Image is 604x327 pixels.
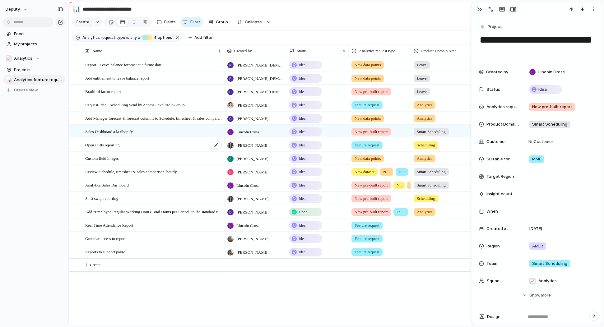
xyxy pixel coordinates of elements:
span: Idea [299,182,305,188]
span: Idea [299,129,305,135]
span: Idea [299,62,305,68]
span: New pre-built report [355,129,388,135]
span: Add Manager forecast & forecast columns to Schedule, timesheet & sales comparison report [85,114,222,122]
span: New dataset [355,169,374,175]
span: [PERSON_NAME][DEMOGRAPHIC_DATA] [236,89,284,95]
button: Filter [180,17,203,27]
span: [PERSON_NAME] [236,196,268,202]
span: Analytics [14,55,32,62]
span: Target Region [486,173,514,180]
a: Feed [3,29,65,39]
span: Add entitlement to leave balance report [85,74,149,81]
span: Idea [299,75,305,81]
span: Created at [486,226,508,232]
div: 📈 [6,55,12,62]
span: Idea [299,196,305,202]
span: [PERSON_NAME] [236,209,268,215]
span: [PERSON_NAME] [236,116,268,122]
span: Scheduling [417,196,435,202]
span: Done [299,209,307,215]
span: New data points [410,182,415,188]
span: Feature request [355,142,379,148]
span: Show [529,292,541,298]
span: Analytics [417,102,432,108]
span: New pre-built report [355,182,388,188]
span: Feature request [355,236,379,242]
span: any of [129,35,142,40]
span: Product Domain Area [486,121,519,127]
span: Created by [234,48,252,54]
span: Status [297,48,307,54]
span: Feature request [397,209,405,215]
a: My projects [3,39,65,49]
span: New data points [355,155,381,162]
span: Projects [14,67,63,73]
span: Feature request [355,222,379,228]
span: Leave [417,89,427,95]
span: Feature request [355,249,379,255]
span: Idea [299,89,305,95]
span: Smart Scheduling [417,182,446,188]
span: deputy [6,6,20,12]
button: Add filter [185,33,216,42]
span: My projects [14,41,63,47]
button: 📊 [6,77,12,83]
span: options [152,35,172,40]
span: Feature request [355,102,379,108]
span: Add filter [194,35,212,40]
button: 4 options [142,34,174,41]
span: New data points [355,115,381,122]
span: Analytics feature requests [14,77,63,83]
span: When [486,208,498,214]
span: New data points [383,169,390,175]
span: New pre-built report [355,196,388,202]
span: Analytics request type [359,48,395,54]
span: New data points [355,75,381,81]
span: Open shifts reporting [85,141,119,148]
span: Analytics [417,155,432,162]
span: Status [486,86,500,93]
button: Showmore [479,290,594,301]
span: Review 'Schedule, timesheet & sales comparison' hourly [85,168,177,175]
span: New pre-built report [355,209,388,215]
div: 📈 [529,278,536,284]
span: [PERSON_NAME] [236,249,268,256]
span: New pre-built report [355,89,388,95]
span: Idea [299,115,305,122]
span: Feature request [399,169,405,175]
span: [PERSON_NAME] [236,169,268,175]
span: Create [90,262,100,268]
span: 4 [152,35,158,40]
span: [PERSON_NAME] [236,102,268,108]
span: Lincoln Cross [236,129,259,135]
span: Smart Scheduling [532,260,567,267]
span: AMER [532,243,543,249]
button: Project [478,22,504,31]
span: Product Domain Area [421,48,456,54]
span: Request/Idea - Scheduling Send by Access Level/Role/Group [85,101,185,108]
span: Squad [487,278,499,284]
span: Smart Scheduling [417,129,446,135]
span: is [126,35,129,40]
span: Idea [299,249,305,255]
span: Customer [486,139,506,145]
span: Feed [14,31,63,37]
span: Leave [417,75,427,81]
span: Analytics Sales Dashboard [85,181,129,188]
span: [PERSON_NAME] [236,156,268,162]
span: Sales Dashboard a la Shopify [85,128,133,135]
div: 📊 [7,76,11,84]
span: Leave [417,62,427,68]
span: No Customer [527,139,553,145]
span: [DATE] [529,226,542,232]
span: Group [216,19,228,25]
span: more [541,292,551,298]
span: Lincoln Cross [538,69,565,75]
span: Analytics request type [82,35,125,40]
span: Created by [486,69,508,75]
span: Analytics [417,209,432,215]
span: Filter [190,19,200,25]
span: MME [532,156,541,162]
span: Fields [164,19,175,25]
span: Collapse [245,19,262,25]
